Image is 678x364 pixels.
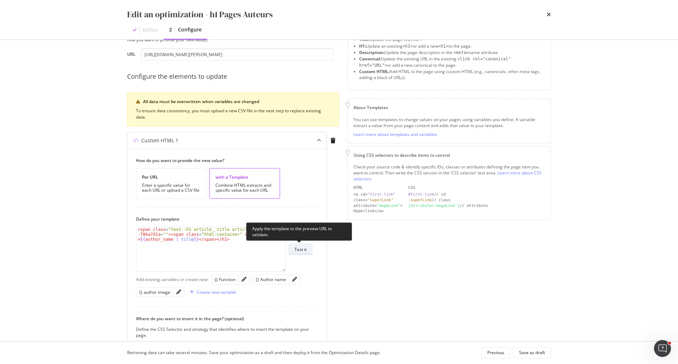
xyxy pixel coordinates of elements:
[408,203,545,209] div: // attribute
[143,99,330,105] div: All data must be overwritten when variables are changed
[136,316,313,322] label: Where do you want to insert it in the page? (optional)
[403,44,413,49] span: <h1>
[359,43,366,49] strong: H1:
[141,48,333,61] input: https://www.example.com
[359,49,385,55] strong: Description:
[353,203,403,209] div: attribute= >
[242,277,246,282] div: pencil
[438,44,448,49] span: <h1>
[136,276,208,282] div: Add existing variables or create new:
[139,288,170,296] button: {} author image
[127,72,339,81] div: Configure the elements to update
[359,36,545,43] li: Update the page .
[197,289,236,295] div: Create new variable
[136,216,313,222] label: Define your template
[481,347,510,358] button: Previous
[353,208,403,214] div: Hyperlink</a>
[403,37,421,42] span: <title>
[408,192,434,197] div: #first-link
[359,43,545,49] li: Update an existing or add a new to the page.
[353,197,403,203] div: class=
[359,56,511,68] span: <link rel="canonical" href="URL">
[368,192,395,197] div: "first-link"
[187,286,236,298] button: Create new variable
[359,49,545,56] li: Update the page description in the name attribute
[143,26,158,34] div: Define
[359,56,381,62] strong: Canonical:
[292,277,297,282] div: pencil
[353,192,403,197] div: <a id=
[353,164,545,182] div: Check your source code & identify specific IDs, classes or attributes defining the page item you ...
[169,26,172,33] div: 2
[359,68,389,74] strong: Custom HTML:
[353,152,545,158] div: Using CSS selectors to describe items to control
[214,276,236,282] div: {} Function
[176,290,181,294] div: pencil
[353,117,545,129] div: You can use templates to change values on your pages using variables you define. A variable extra...
[359,56,545,68] li: Update the existing URL in the existing or add a new canonical to the page.
[353,185,403,191] div: HTML
[256,276,286,282] div: {} Author name
[136,326,313,338] div: Define the CSS Selector and strategy that identifies where to insert the template on your page.
[215,183,274,193] div: Combine HTML extracts and specific value for each URL
[408,197,545,203] div: // class
[353,105,545,111] div: About Templates
[513,347,551,358] button: Save as draft
[136,157,313,163] label: How do you want to provide the new value?
[408,198,432,202] div: .superLink
[295,246,307,252] div: Test it
[353,131,437,137] a: Learn more about templates and variables
[453,50,469,55] span: <meta>
[142,174,201,180] div: Per URL
[215,174,274,180] div: with a Template
[547,8,551,20] div: times
[408,192,545,197] div: // id
[127,8,273,20] div: Edit an optimization - h1 Pages Auteurs
[289,244,313,255] button: Test it
[408,203,460,208] div: [attribute='megaLink']
[214,275,236,284] button: {} Function
[353,170,542,182] a: Learn more about CSS selectors
[487,350,504,356] div: Previous
[127,93,339,126] div: warning banner
[368,198,393,202] div: "superLink"
[142,183,201,193] div: Enter a specific value for each URL or upload a CSV file
[408,185,545,191] div: CSS
[654,340,671,357] iframe: Intercom live chat
[141,137,178,144] div: Custom HTML 1
[127,350,381,356] div: Retrieving data can take several minutes. Save your optimization as a draft and then deploy it fr...
[136,108,330,120] div: To ensure data consistency, you must upload a new CSV file in the next step to replace existing d...
[256,275,286,284] button: {} Author name
[359,68,545,80] li: Add HTML to the page using custom HTML (e.g., canonicals, other meta tags, adding a block of URLs).
[127,51,136,59] label: URL
[178,26,202,33] div: Configure
[519,350,545,356] div: Save as draft
[377,203,400,208] div: "megaLink"
[246,222,352,241] div: Apply the template to the preview URL to validate.
[139,289,170,295] div: {} author image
